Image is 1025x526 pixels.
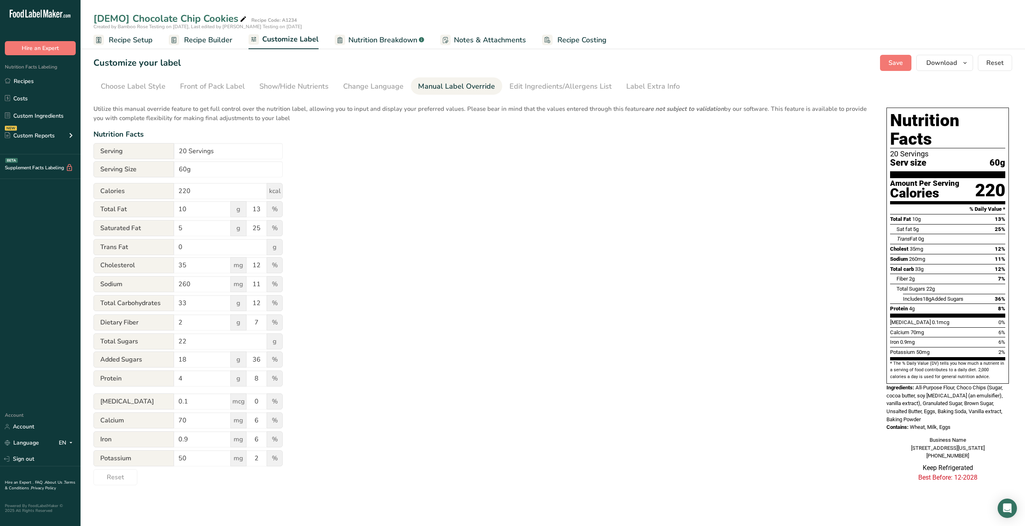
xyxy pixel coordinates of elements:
span: 70mg [911,329,924,335]
button: Reset [978,55,1012,71]
button: Save [880,55,911,71]
span: % [267,351,283,368]
span: Protein [93,370,174,387]
span: g [230,351,246,368]
span: Total Fat [93,201,174,217]
span: Fiber [897,276,908,282]
span: Includes Added Sugars [903,296,963,302]
span: 22g [926,286,935,292]
a: Terms & Conditions . [5,480,75,491]
span: Cholest [890,246,909,252]
div: Show/Hide Nutrients [259,81,329,92]
span: Reset [107,472,124,482]
span: % [267,257,283,273]
div: 20 Servings [890,150,1005,158]
span: 11% [995,256,1005,262]
div: Recipe Code: A1234 [251,17,297,24]
span: Wheat, Milk, Eggs [910,424,950,430]
p: Keep Refrigerated [886,463,1009,473]
span: [MEDICAL_DATA] [93,393,174,410]
div: Amount Per Serving [890,180,959,187]
a: Language [5,436,39,450]
span: Total Carbohydrates [93,295,174,311]
span: Best Before: 12-2028 [918,474,977,481]
span: 25% [995,226,1005,232]
span: 33g [915,266,924,272]
span: g [230,220,246,236]
span: Total Sugars [897,286,925,292]
a: Notes & Attachments [440,31,526,49]
span: % [267,295,283,311]
span: Recipe Setup [109,35,153,46]
span: Save [888,58,903,68]
span: Recipe Builder [184,35,232,46]
span: Total Sugars [93,333,174,349]
h1: Nutrition Facts [890,111,1005,148]
div: Calories [890,187,959,199]
span: 0% [998,319,1005,325]
span: 0.1mcg [932,319,949,325]
span: mg [230,431,246,447]
div: 220 [975,180,1005,201]
span: g [267,333,283,349]
span: Protein [890,306,908,312]
span: % [267,201,283,217]
span: % [267,393,283,410]
span: mg [230,276,246,292]
span: Serving [93,143,174,159]
span: 10g [912,216,921,222]
span: 4g [909,306,915,312]
div: Nutrition Facts [93,129,870,140]
div: Choose Label Style [101,81,166,92]
span: Notes & Attachments [454,35,526,46]
span: kcal [267,183,283,199]
span: Trans Fat [93,239,174,255]
span: % [267,412,283,428]
span: [MEDICAL_DATA] [890,319,931,325]
span: 0g [918,236,924,242]
a: Customize Label [248,30,319,50]
span: mg [230,412,246,428]
span: Sodium [890,256,908,262]
span: Nutrition Breakdown [348,35,417,46]
span: 12% [995,266,1005,272]
span: Created by Bamboo Rose Testing on [DATE], Last edited by [PERSON_NAME] Testing on [DATE] [93,23,302,30]
div: Powered By FoodLabelMaker © 2025 All Rights Reserved [5,503,76,513]
span: 6% [998,339,1005,345]
span: 18g [923,296,931,302]
button: Hire an Expert [5,41,76,55]
span: % [267,431,283,447]
div: BETA [5,158,18,163]
a: Hire an Expert . [5,480,33,485]
span: Dietary Fiber [93,314,174,331]
div: Front of Pack Label [180,81,245,92]
div: Business Name [STREET_ADDRESS][US_STATE] [PHONE_NUMBER] [886,436,1009,460]
span: Total Fat [890,216,911,222]
a: Privacy Policy [31,485,56,491]
a: Recipe Costing [542,31,607,49]
div: Label Extra Info [626,81,680,92]
div: [DEMO] Chocolate Chip Cookies [93,11,248,26]
span: Potassium [93,450,174,466]
span: 5g [913,226,919,232]
span: Iron [93,431,174,447]
span: Sat fat [897,226,912,232]
section: * The % Daily Value (DV) tells you how much a nutrient in a serving of food contributes to a dail... [890,360,1005,380]
span: All-Purpose Flour, Choco Chips (Sugar, cocoa butter, soy [MEDICAL_DATA] (an emulsifier), vanilla ... [886,385,1003,422]
span: 35mg [910,246,923,252]
a: About Us . [45,480,64,485]
span: % [267,450,283,466]
span: 12% [995,246,1005,252]
span: 0.9mg [900,339,915,345]
div: Open Intercom Messenger [998,499,1017,518]
span: g [267,239,283,255]
div: Edit Ingredients/Allergens List [509,81,612,92]
span: Recipe Costing [557,35,607,46]
div: NEW [5,126,17,131]
div: Custom Reports [5,131,55,140]
section: % Daily Value * [890,204,1005,214]
span: g [230,201,246,217]
span: Iron [890,339,899,345]
span: 8% [998,306,1005,312]
span: Calcium [890,329,909,335]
